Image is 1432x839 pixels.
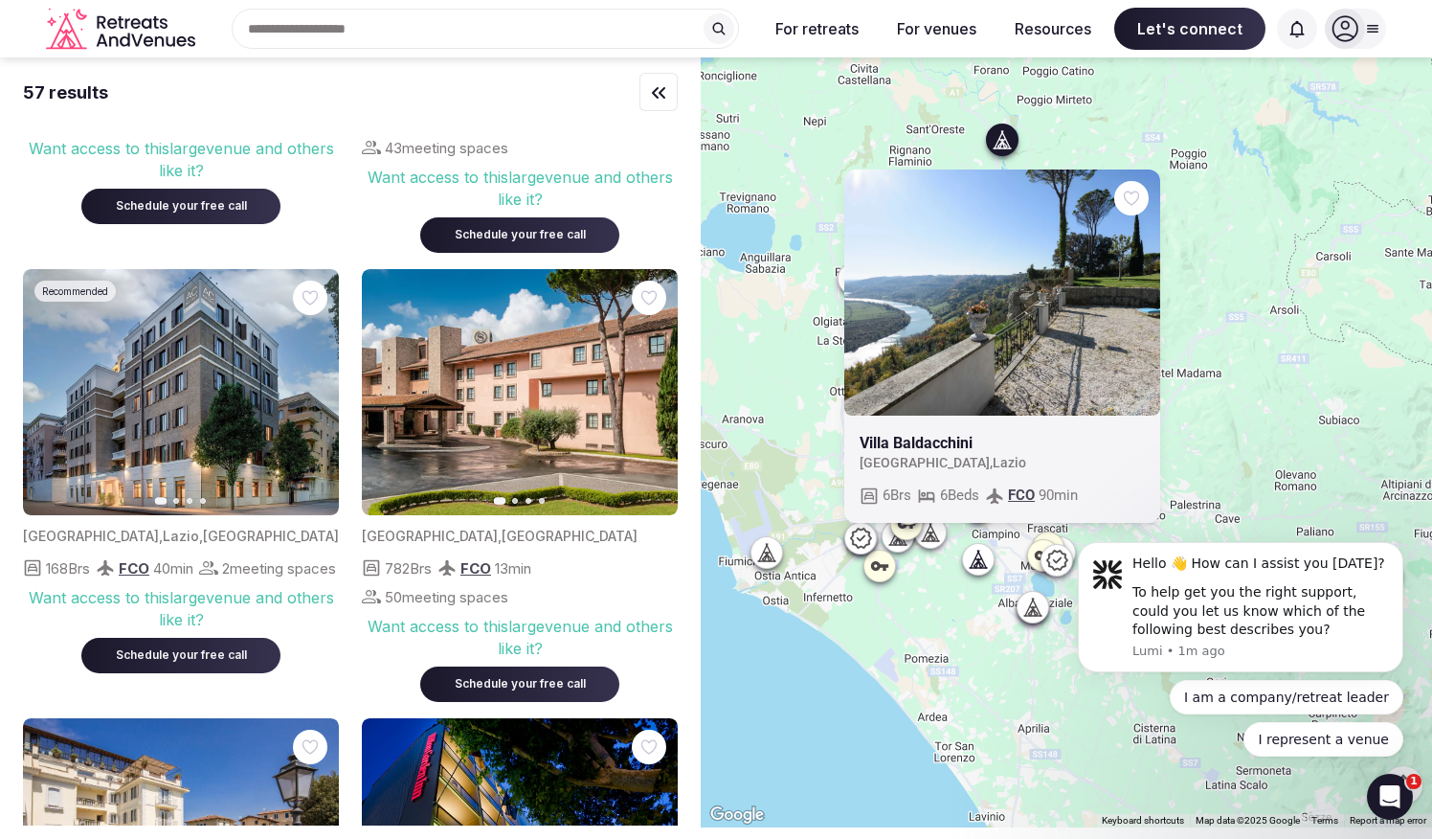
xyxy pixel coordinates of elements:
button: Go to slide 2 [173,498,179,504]
span: , [990,455,993,470]
span: 40 min [153,558,193,578]
span: FCO [460,110,491,128]
div: 57 results [23,80,108,104]
span: [GEOGRAPHIC_DATA] [203,528,339,544]
a: Schedule your free call [420,223,619,242]
span: CIA [114,110,140,128]
span: , [159,528,163,544]
a: Schedule your free call [81,644,280,663]
span: , [498,528,502,544]
span: 13 min [495,558,531,578]
div: Want access to this large venue and others like it? [362,167,678,210]
div: Want access to this large venue and others like it? [362,616,678,659]
button: Go to slide 1 [494,497,506,505]
span: , [199,528,203,544]
span: FCO [119,559,149,578]
button: Go to slide 3 [187,498,192,504]
span: Recommended [42,284,108,298]
img: Featured image for venue [362,269,678,515]
iframe: Intercom live chat [1367,774,1413,820]
span: 782 Brs [385,558,432,578]
iframe: Intercom notifications message [1049,528,1432,768]
span: 168 Brs [46,558,90,578]
button: Go to slide 1 [155,497,168,505]
a: Report a map error [1350,815,1426,826]
div: Schedule your free call [104,198,257,215]
button: Go to slide 4 [200,498,206,504]
span: FCO [460,559,491,578]
img: Featured image for venue [23,269,339,515]
a: FCO [1008,487,1035,504]
a: View Villa Baldacchini [844,170,1160,416]
div: Want access to this large venue and others like it? [23,138,339,181]
span: 6 Brs [883,486,911,506]
span: [GEOGRAPHIC_DATA] [362,528,498,544]
span: 1 [1406,774,1421,789]
span: 43 meeting spaces [385,138,508,158]
button: Go to slide 3 [526,498,531,504]
span: [GEOGRAPHIC_DATA] [860,455,990,470]
span: Map data ©2025 Google [1196,815,1300,826]
a: Schedule your free call [420,672,619,692]
span: Lazio [993,455,1026,470]
a: View venue [860,433,1145,454]
div: Schedule your free call [443,676,596,692]
div: Schedule your free call [104,647,257,664]
button: Go to slide 2 [512,498,518,504]
div: Schedule your free call [443,227,596,243]
span: Lazio [163,528,199,544]
span: 50 meeting spaces [385,587,508,607]
span: 6 Beds [940,486,979,506]
span: [GEOGRAPHIC_DATA] [23,528,159,544]
button: Keyboard shortcuts [1102,814,1184,828]
a: Open this area in Google Maps (opens a new window) [705,803,769,828]
button: For retreats [760,8,874,50]
h2: Villa Baldacchini [860,433,1145,454]
img: Google [705,803,769,828]
span: 90 min [1039,486,1078,506]
div: Recommended [34,281,116,302]
a: Terms (opens in new tab) [1311,815,1338,826]
div: Want access to this large venue and others like it? [23,587,339,630]
button: For venues [882,8,992,50]
button: Resources [999,8,1107,50]
button: Go to slide 4 [539,498,545,504]
span: Let's connect [1114,8,1265,50]
span: 2 meeting spaces [222,558,336,578]
a: Schedule your free call [81,194,280,214]
a: Visit the homepage [46,8,199,51]
svg: Retreats and Venues company logo [46,8,199,51]
span: [GEOGRAPHIC_DATA] [502,528,638,544]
